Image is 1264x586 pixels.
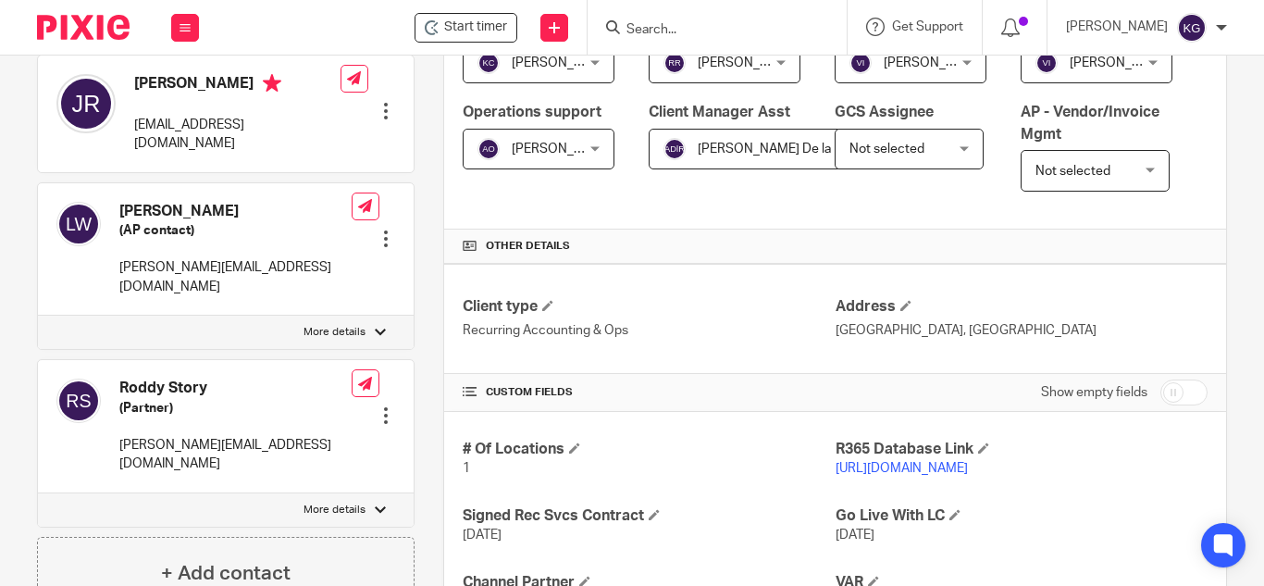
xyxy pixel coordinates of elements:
span: [DATE] [836,529,874,542]
a: [URL][DOMAIN_NAME] [836,462,968,475]
img: svg%3E [849,52,872,74]
p: [GEOGRAPHIC_DATA], [GEOGRAPHIC_DATA] [836,321,1208,340]
span: [PERSON_NAME] De la [PERSON_NAME] [698,143,936,156]
p: More details [304,325,366,340]
span: [PERSON_NAME] [1070,56,1171,69]
img: svg%3E [56,202,101,246]
h4: Address [836,297,1208,317]
p: [PERSON_NAME][EMAIL_ADDRESS][DOMAIN_NAME] [119,436,352,474]
h5: (AP contact) [119,221,352,240]
span: [PERSON_NAME] [512,143,613,156]
span: Client Manager Asst [649,105,790,119]
span: [PERSON_NAME] [512,56,613,69]
p: More details [304,503,366,517]
span: [PERSON_NAME] [884,56,985,69]
p: [EMAIL_ADDRESS][DOMAIN_NAME] [134,116,341,154]
img: svg%3E [1035,52,1058,74]
div: Charlotte Avenue Partners - Streetcar [415,13,517,43]
h4: Client type [463,297,835,317]
img: svg%3E [477,138,500,160]
h4: Roddy Story [119,379,352,398]
img: svg%3E [1177,13,1207,43]
p: Recurring Accounting & Ops [463,321,835,340]
img: svg%3E [56,379,101,423]
img: svg%3E [477,52,500,74]
span: [PERSON_NAME] [698,56,799,69]
p: [PERSON_NAME][EMAIL_ADDRESS][DOMAIN_NAME] [119,258,352,296]
h4: [PERSON_NAME] [119,202,352,221]
input: Search [625,22,791,39]
label: Show empty fields [1041,383,1147,402]
span: Not selected [849,143,924,156]
img: Pixie [37,15,130,40]
h4: R365 Database Link [836,440,1208,459]
img: svg%3E [663,52,686,74]
h5: (Partner) [119,399,352,418]
span: AP - Vendor/Invoice Mgmt [1021,105,1159,141]
span: Operations support [463,105,601,119]
h4: [PERSON_NAME] [134,74,341,97]
h4: # Of Locations [463,440,835,459]
span: Not selected [1035,165,1110,178]
h4: Signed Rec Svcs Contract [463,506,835,526]
span: Get Support [892,20,963,33]
img: svg%3E [663,138,686,160]
img: svg%3E [56,74,116,133]
p: [PERSON_NAME] [1066,18,1168,36]
h4: CUSTOM FIELDS [463,385,835,400]
i: Primary [263,74,281,93]
span: 1 [463,462,470,475]
span: Other details [486,239,570,254]
span: GCS Assignee [835,105,934,119]
span: Start timer [444,18,507,37]
span: [DATE] [463,529,502,542]
h4: Go Live With LC [836,506,1208,526]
